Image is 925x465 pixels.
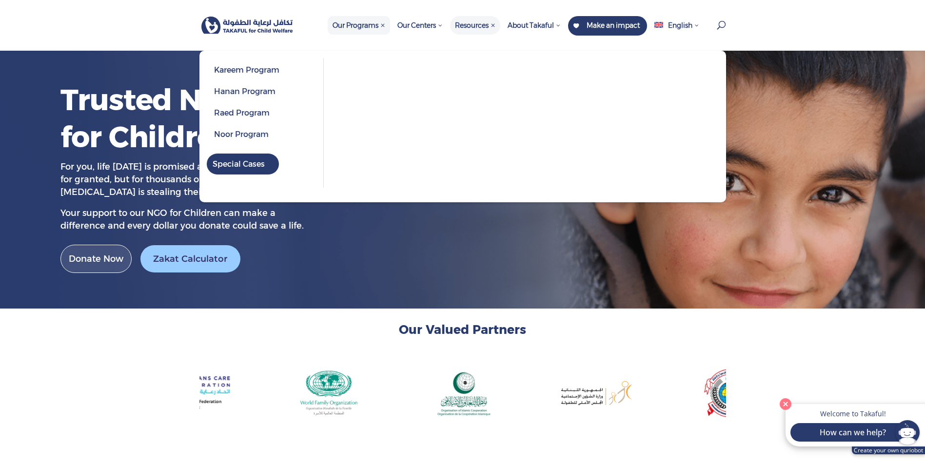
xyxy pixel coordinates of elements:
[293,369,365,417] img: world family organization
[60,208,276,231] span: Your support to our NGO for Children can make a difference and e
[399,369,526,417] div: 6 / 15
[560,369,632,417] img: Group 427320579 (2)
[649,16,704,51] a: English
[795,409,910,418] p: Welcome to Takaful!
[508,21,561,30] span: About Takaful
[214,108,270,117] span: Raed Program
[201,17,294,34] img: Takaful
[450,16,500,51] a: Resources
[266,369,392,417] div: 5 / 15
[214,130,269,139] span: Noor Program
[455,21,495,30] span: Resources
[207,58,323,79] a: Kareem Program
[587,21,640,30] span: Make an impact
[207,79,323,101] a: Hanan Program
[60,161,304,207] p: For you, life [DATE] is promised and maybe even taken for granted, but for thousands of children,...
[140,245,240,273] a: Zakat Calculator
[852,446,925,454] a: Create your own quriobot
[207,122,323,144] a: Noor Program
[213,159,265,169] span: Special Cases
[704,368,756,417] img: المجلس الاسلامي العالمي
[568,16,647,36] a: Make an impact
[503,16,566,51] a: About Takaful
[533,369,659,417] div: 7 / 15
[199,322,726,343] h2: Our Valued Partners
[333,21,385,30] span: Our Programs
[60,207,304,232] p: very dollar you donate could save a life.
[207,101,323,122] a: Raed Program
[328,16,390,51] a: Our Programs
[393,16,448,51] a: Our Centers
[214,65,279,75] span: Kareem Program
[207,144,323,174] a: Special Cases
[668,21,692,30] span: English
[214,87,276,96] span: Hanan Program
[777,396,794,412] button: Close
[667,368,793,417] div: 8 / 15
[60,245,132,273] a: Donate Now
[790,423,915,442] button: How can we help?
[397,21,443,30] span: Our Centers
[426,369,499,417] img: organisation of islamic cooperation
[60,81,256,160] h1: Trusted NGO for Children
